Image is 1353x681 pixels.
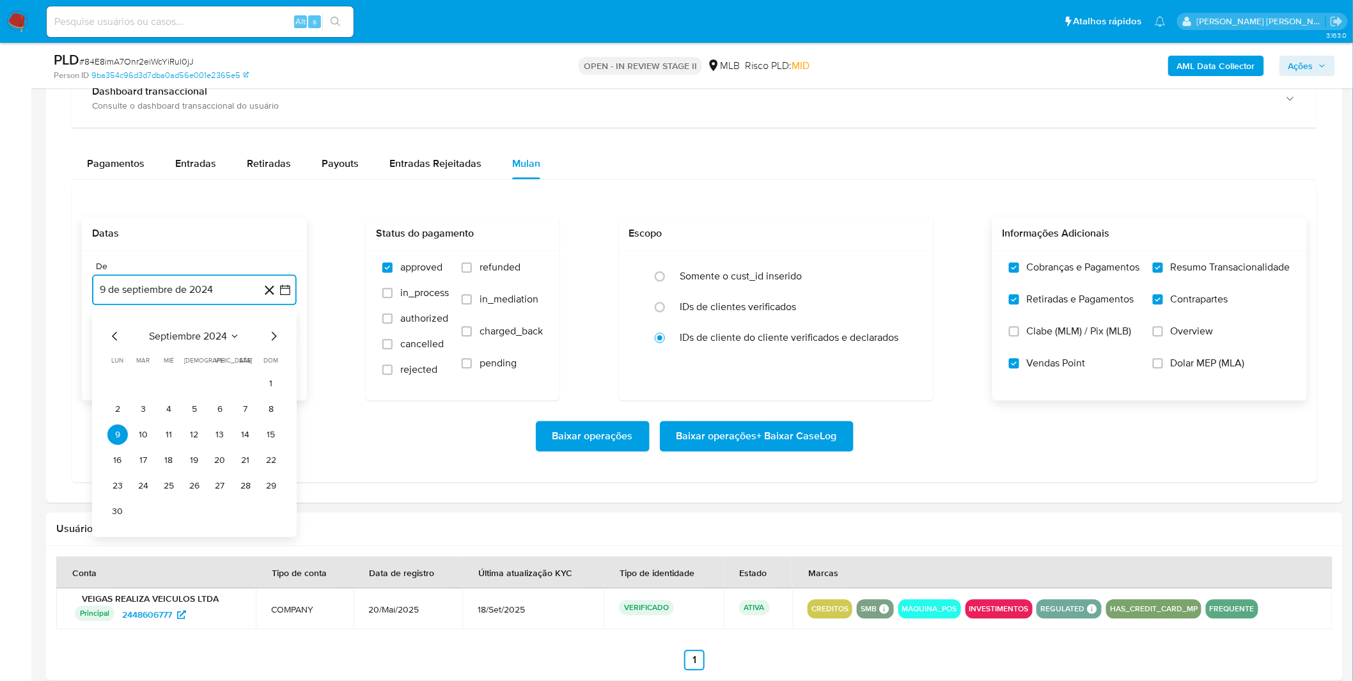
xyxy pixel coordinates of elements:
p: igor.silva@mercadolivre.com [1197,15,1326,27]
b: PLD [54,49,79,70]
a: 9ba354c96d3d7dba0ad56e001e2365e5 [91,70,249,81]
span: s [313,15,317,27]
button: search-icon [322,13,348,31]
input: Pesquise usuários ou casos... [47,13,354,30]
h2: Usuários Associados [56,523,1333,536]
span: Alt [295,15,306,27]
span: # 84E8imA7Onr2eiWcYiRuI0jJ [79,55,194,68]
button: AML Data Collector [1168,56,1264,76]
span: Atalhos rápidos [1074,15,1142,28]
a: Notificações [1155,16,1166,27]
a: Sair [1330,15,1343,28]
p: OPEN - IN REVIEW STAGE II [579,57,702,75]
span: MID [792,58,809,73]
span: Ações [1288,56,1313,76]
b: Person ID [54,70,89,81]
button: Ações [1279,56,1335,76]
span: Risco PLD: [745,59,809,73]
div: MLB [707,59,740,73]
b: AML Data Collector [1177,56,1255,76]
span: 3.163.0 [1326,30,1347,40]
